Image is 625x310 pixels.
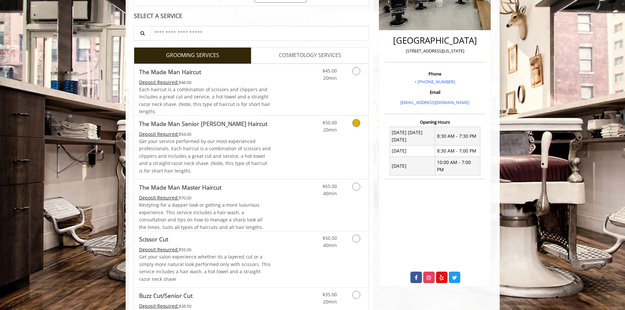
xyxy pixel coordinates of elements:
[323,127,337,133] span: 20min
[139,131,271,138] div: $54.00
[323,235,337,241] span: $50.00
[139,119,267,128] b: The Made Man Senior [PERSON_NAME] Haircut
[323,75,337,81] span: 20min
[323,291,337,298] span: $35.00
[139,246,179,253] span: This service needs some Advance to be paid before we block your appointment
[435,157,480,176] td: 10:00 AM - 7:00 PM
[134,26,151,41] button: Service Search
[139,86,270,114] span: Each haircut is a combination of scissors and clippers and includes a great cut and service, a ho...
[279,51,341,60] span: COSMETOLOGY SERVICES
[134,13,369,19] div: SELECT A SERVICE
[139,194,271,201] div: $70.00
[139,183,221,192] b: The Made Man Master Haircut
[139,291,193,300] b: Buzz Cut/Senior Cut
[139,131,179,137] span: This service needs some Advance to be paid before we block your appointment
[390,145,435,156] td: [DATE]
[323,242,337,248] span: 40min
[400,99,469,105] a: [EMAIL_ADDRESS][DOMAIN_NAME]
[390,157,435,176] td: [DATE]
[435,127,480,146] td: 8:30 AM - 7:30 PM
[435,145,480,156] td: 8:30 AM - 7:00 PM
[139,79,271,86] div: $48.00
[139,235,168,244] b: Scissor Cut
[139,302,271,310] div: $38.50
[386,36,484,45] h2: [GEOGRAPHIC_DATA]
[385,120,485,124] h3: Opening Hours
[414,79,456,85] a: + [PHONE_NUMBER].
[139,253,271,283] p: Get your salon experience whether its a layered cut or a simply more natural look performed only ...
[139,202,263,230] span: Restyling for a dapper look or getting a more luxurious experience. This service includes a hair ...
[323,299,337,305] span: 20min
[323,190,337,196] span: 40min
[139,67,201,76] b: The Made Man Haircut
[386,90,484,94] h3: Email
[139,246,271,253] div: $55.00
[323,119,337,126] span: $50.00
[139,79,179,85] span: This service needs some Advance to be paid before we block your appointment
[139,195,179,201] span: This service needs some Advance to be paid before we block your appointment
[139,138,271,175] p: Get your service performed by our most experienced professionals. Each haircut is a combination o...
[390,127,435,146] td: [DATE] [DATE] [DATE]
[166,51,219,60] span: GROOMING SERVICES
[386,72,484,76] h3: Phone
[386,48,484,54] p: [STREET_ADDRESS][US_STATE]
[139,303,179,309] span: This service needs some Advance to be paid before we block your appointment
[323,68,337,74] span: $45.00
[323,183,337,189] span: $65.00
